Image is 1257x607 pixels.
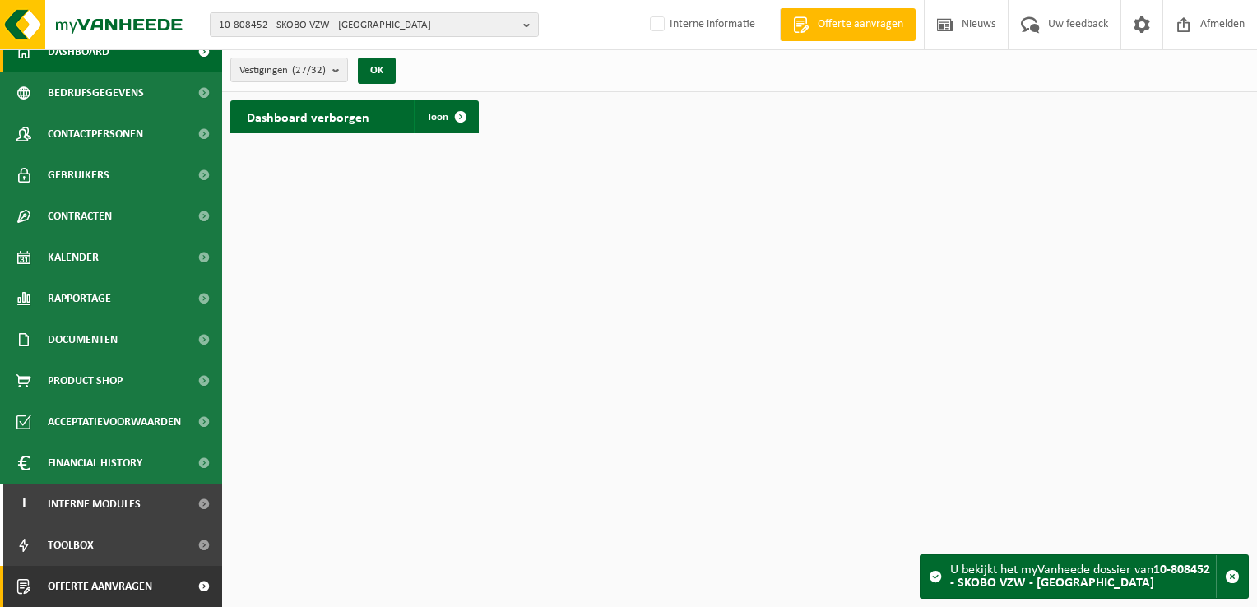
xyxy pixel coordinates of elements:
span: Financial History [48,443,142,484]
span: 10-808452 - SKOBO VZW - [GEOGRAPHIC_DATA] [219,13,517,38]
span: Toolbox [48,525,94,566]
button: Vestigingen(27/32) [230,58,348,82]
button: OK [358,58,396,84]
a: Offerte aanvragen [780,8,916,41]
span: Dashboard [48,31,109,72]
span: Vestigingen [239,58,326,83]
span: Offerte aanvragen [48,566,152,607]
span: Documenten [48,319,118,360]
div: U bekijkt het myVanheede dossier van [950,555,1216,598]
span: Offerte aanvragen [814,16,907,33]
span: Interne modules [48,484,141,525]
label: Interne informatie [647,12,755,37]
span: Contactpersonen [48,114,143,155]
strong: 10-808452 - SKOBO VZW - [GEOGRAPHIC_DATA] [950,563,1210,590]
span: Toon [427,112,448,123]
span: Kalender [48,237,99,278]
span: Rapportage [48,278,111,319]
a: Toon [414,100,477,133]
span: Product Shop [48,360,123,401]
span: I [16,484,31,525]
span: Gebruikers [48,155,109,196]
span: Acceptatievoorwaarden [48,401,181,443]
count: (27/32) [292,65,326,76]
span: Contracten [48,196,112,237]
h2: Dashboard verborgen [230,100,386,132]
button: 10-808452 - SKOBO VZW - [GEOGRAPHIC_DATA] [210,12,539,37]
span: Bedrijfsgegevens [48,72,144,114]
